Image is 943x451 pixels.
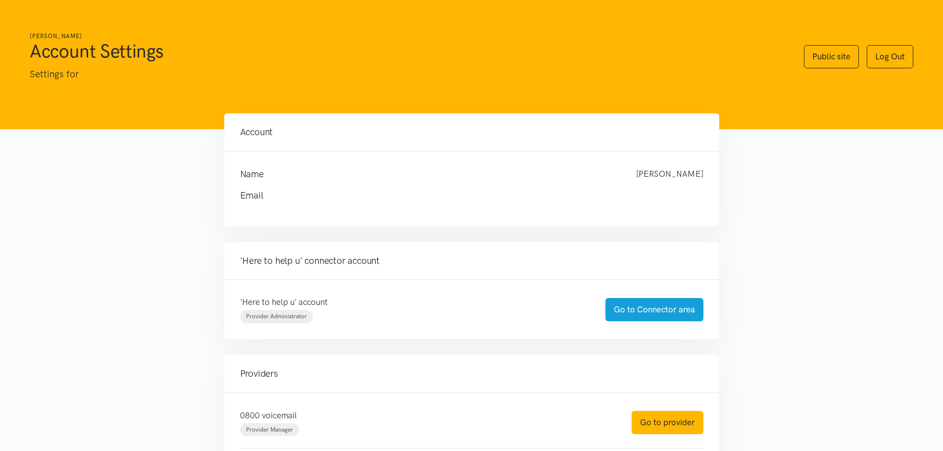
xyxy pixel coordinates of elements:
h4: Providers [240,367,703,381]
p: Settings for [30,67,784,82]
h4: Account [240,125,703,139]
a: Go to provider [632,411,703,434]
a: Go to Connector area [605,298,703,321]
p: 'Here to help u' account [240,296,586,309]
h4: 'Here to help u' connector account [240,254,703,268]
div: [PERSON_NAME] [626,167,713,181]
a: Public site [804,45,859,68]
a: Log Out [867,45,913,68]
p: 0800 voicemail [240,409,612,422]
h4: Email [240,189,684,202]
span: Provider Manager [246,426,293,433]
h4: Name [240,167,616,181]
h6: [PERSON_NAME] [30,32,784,41]
span: Provider Administrator [246,313,307,320]
h1: Account Settings [30,39,784,63]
